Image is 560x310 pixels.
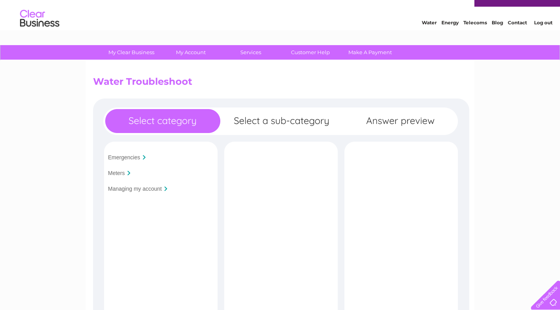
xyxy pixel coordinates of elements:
a: 0333 014 3131 [412,4,466,14]
a: Services [218,45,283,60]
a: Log out [534,33,553,39]
a: My Clear Business [99,45,164,60]
a: Customer Help [278,45,343,60]
a: Energy [441,33,459,39]
a: Contact [508,33,527,39]
a: My Account [159,45,223,60]
input: Meters [108,170,125,176]
a: Blog [492,33,503,39]
img: logo.png [20,20,60,44]
div: Clear Business is a trading name of Verastar Limited (registered in [GEOGRAPHIC_DATA] No. 3667643... [95,4,466,38]
input: Emergencies [108,154,140,160]
a: Water [422,33,437,39]
a: Telecoms [463,33,487,39]
input: Managing my account [108,186,162,192]
a: Make A Payment [338,45,403,60]
h2: Water Troubleshoot [93,76,467,91]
